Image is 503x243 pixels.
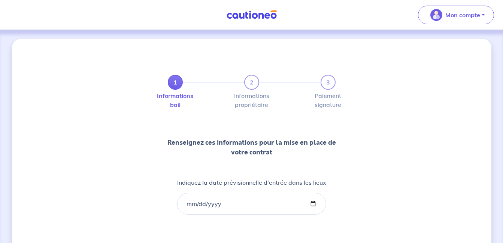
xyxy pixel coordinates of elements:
[168,75,183,90] a: 1
[418,6,494,24] button: illu_account_valid_menu.svgMon compte
[445,10,480,19] p: Mon compte
[177,193,326,215] input: lease-signed-date-placeholder
[321,93,336,108] label: Paiement signature
[430,9,442,21] img: illu_account_valid_menu.svg
[224,10,280,19] img: Cautioneo
[162,138,342,157] p: Renseignez ces informations pour la mise en place de votre contrat
[168,93,183,108] label: Informations bail
[177,178,326,187] p: Indiquez la date prévisionnelle d'entrée dans les lieux
[244,93,259,108] label: Informations propriétaire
